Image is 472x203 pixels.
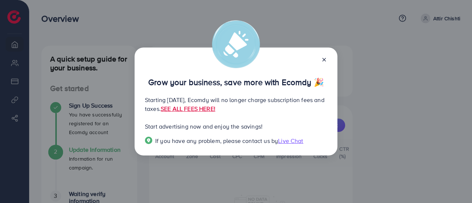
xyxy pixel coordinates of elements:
[145,137,152,144] img: Popup guide
[155,137,278,145] span: If you have any problem, please contact us by
[212,20,260,68] img: alert
[145,78,327,87] p: Grow your business, save more with Ecomdy 🎉
[278,137,303,145] span: Live Chat
[161,105,215,113] a: SEE ALL FEES HERE!
[145,95,327,113] p: Starting [DATE], Ecomdy will no longer charge subscription fees and taxes.
[145,122,327,131] p: Start advertising now and enjoy the savings!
